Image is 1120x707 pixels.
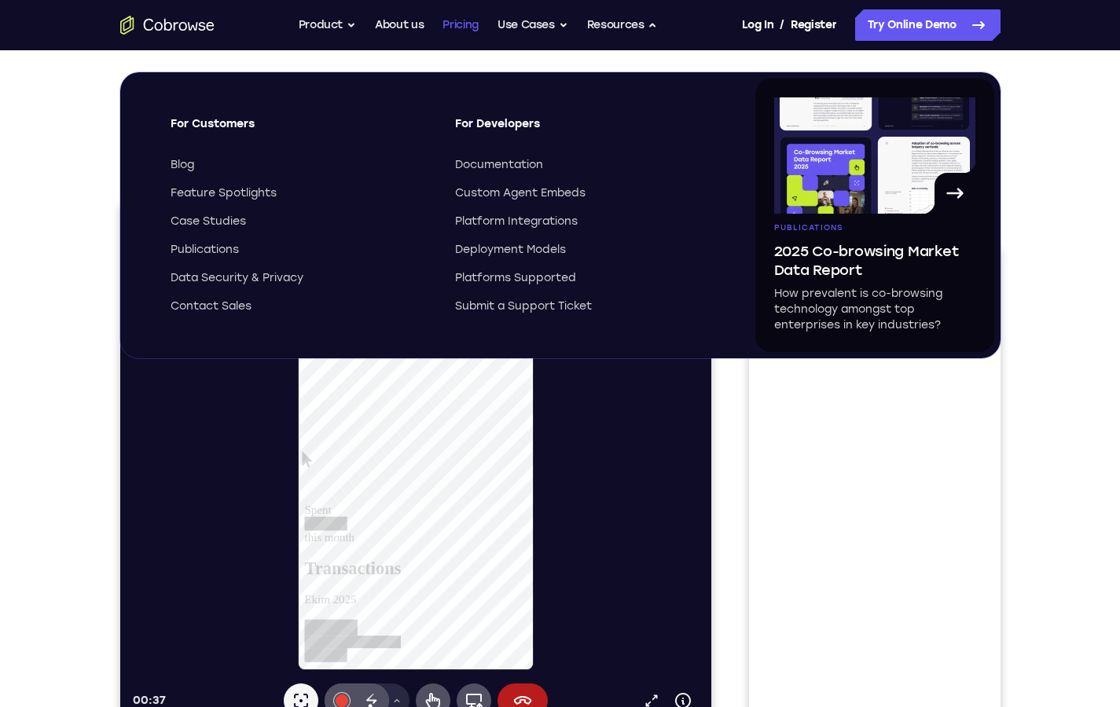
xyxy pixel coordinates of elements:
[204,479,239,514] button: Annotations color
[171,214,246,229] span: Case Studies
[455,185,586,201] span: Custom Agent Embeds
[171,299,252,314] span: Contact Sales
[780,16,784,35] span: /
[171,242,239,258] span: Publications
[516,481,547,512] a: Popout
[171,157,194,173] span: Blog
[455,270,576,286] span: Platforms Supported
[171,242,427,258] a: Publications
[171,270,427,286] a: Data Security & Privacy
[455,242,566,258] span: Deployment Models
[171,185,427,201] a: Feature Spotlights
[587,9,658,41] button: Resources
[455,299,592,314] span: Submit a Support Ticket
[336,479,371,514] button: Full device
[455,214,711,229] a: Platform Integrations
[120,16,215,35] a: Go to the home page
[455,116,711,145] span: For Developers
[774,286,975,333] p: How prevalent is co-browsing technology amongst top enterprises in key industries?
[855,9,1001,41] a: Try Online Demo
[455,270,711,286] a: Platforms Supported
[455,185,711,201] a: Custom Agent Embeds
[498,9,568,41] button: Use Cases
[455,299,711,314] a: Submit a Support Ticket
[774,223,843,233] span: Publications
[547,481,578,512] button: Device info
[375,9,424,41] a: About us
[264,479,289,514] button: Drawing tools menu
[455,242,711,258] a: Deployment Models
[171,299,427,314] a: Contact Sales
[455,214,578,229] span: Platform Integrations
[171,185,277,201] span: Feature Spotlights
[171,270,303,286] span: Data Security & Privacy
[171,157,427,173] a: Blog
[455,157,711,173] a: Documentation
[774,242,975,280] span: 2025 Co-browsing Market Data Report
[791,9,836,41] a: Register
[171,214,427,229] a: Case Studies
[774,97,975,214] img: A page from the browsing market ebook
[171,116,427,145] span: For Customers
[163,479,198,514] button: Laser pointer
[296,479,330,514] button: Remote control
[377,479,428,514] button: End session
[455,157,543,173] span: Documentation
[442,9,479,41] a: Pricing
[234,479,269,514] button: Disappearing ink
[299,9,357,41] button: Product
[742,9,773,41] a: Log In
